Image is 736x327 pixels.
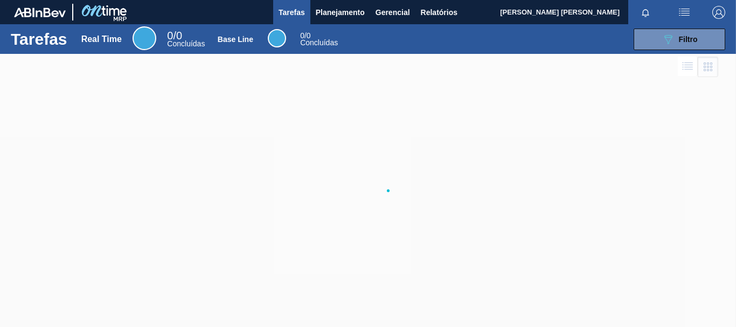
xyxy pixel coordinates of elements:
[81,34,122,44] div: Real Time
[300,32,338,46] div: Base Line
[634,29,725,50] button: Filtro
[300,38,338,47] span: Concluídas
[268,29,286,47] div: Base Line
[133,26,156,50] div: Real Time
[300,31,304,40] span: 0
[167,30,173,41] span: 0
[712,6,725,19] img: Logout
[316,6,365,19] span: Planejamento
[300,31,310,40] span: / 0
[14,8,66,17] img: TNhmsLtSVTkK8tSr43FrP2fwEKptu5GPRR3wAAAABJRU5ErkJggg==
[628,5,663,20] button: Notificações
[167,39,205,48] span: Concluídas
[678,6,691,19] img: userActions
[167,30,182,41] span: / 0
[421,6,457,19] span: Relatórios
[679,35,698,44] span: Filtro
[167,31,205,47] div: Real Time
[279,6,305,19] span: Tarefas
[376,6,410,19] span: Gerencial
[218,35,253,44] div: Base Line
[11,33,67,45] h1: Tarefas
